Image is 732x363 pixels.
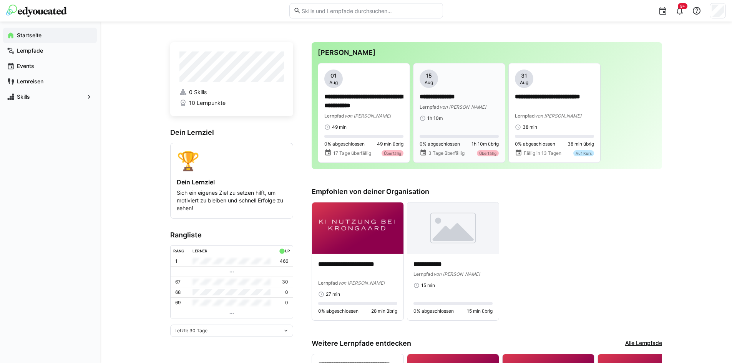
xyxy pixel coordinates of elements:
div: Auf Kurs [573,150,594,156]
p: 0 [285,289,288,295]
span: Lernpfad [420,104,440,110]
span: 0% abgeschlossen [324,141,365,147]
p: 68 [175,289,181,295]
span: Aug [329,80,338,86]
p: 466 [280,258,288,264]
p: 0 [285,300,288,306]
span: 1h 10m übrig [471,141,499,147]
div: 🏆 [177,149,287,172]
span: von [PERSON_NAME] [433,271,480,277]
span: von [PERSON_NAME] [344,113,391,119]
span: 38 min [523,124,537,130]
p: 1 [175,258,178,264]
input: Skills und Lernpfade durchsuchen… [301,7,438,14]
span: 49 min übrig [377,141,403,147]
p: 69 [175,300,181,306]
span: Aug [425,80,433,86]
span: 1h 10m [427,115,443,121]
span: Letzte 30 Tage [174,328,207,334]
p: 30 [282,279,288,285]
h3: Dein Lernziel [170,128,293,137]
span: Fällig in 13 Tagen [524,150,561,156]
img: image [407,202,499,254]
img: image [312,202,403,254]
span: von [PERSON_NAME] [535,113,581,119]
span: 49 min [332,124,347,130]
span: 28 min übrig [371,308,397,314]
div: Überfällig [477,150,499,156]
span: 3 Tage überfällig [428,150,465,156]
div: Überfällig [382,150,403,156]
span: Lernpfad [324,113,344,119]
div: Rang [173,249,184,253]
span: 0 Skills [189,88,207,96]
div: LP [285,249,290,253]
span: 10 Lernpunkte [189,99,226,107]
span: 01 [330,72,337,80]
p: Sich ein eigenes Ziel zu setzen hilft, um motiviert zu bleiben und schnell Erfolge zu sehen! [177,189,287,212]
span: von [PERSON_NAME] [338,280,385,286]
h3: Weitere Lernpfade entdecken [312,339,411,348]
span: 0% abgeschlossen [413,308,454,314]
span: Lernpfad [318,280,338,286]
h3: Rangliste [170,231,293,239]
div: Lerner [193,249,207,253]
span: 0% abgeschlossen [515,141,555,147]
span: 31 [521,72,527,80]
span: 9+ [680,4,685,8]
p: 67 [175,279,181,285]
span: 27 min [326,291,340,297]
h3: Empfohlen von deiner Organisation [312,187,662,196]
span: Lernpfad [515,113,535,119]
a: Alle Lernpfade [625,339,662,348]
span: Aug [520,80,528,86]
span: 0% abgeschlossen [318,308,359,314]
h3: [PERSON_NAME] [318,48,656,57]
span: 0% abgeschlossen [420,141,460,147]
span: 38 min übrig [568,141,594,147]
span: 15 [426,72,432,80]
h4: Dein Lernziel [177,178,287,186]
span: 17 Tage überfällig [333,150,371,156]
span: 15 min [421,282,435,288]
span: Lernpfad [413,271,433,277]
a: 0 Skills [179,88,284,96]
span: 15 min übrig [467,308,493,314]
span: von [PERSON_NAME] [440,104,486,110]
